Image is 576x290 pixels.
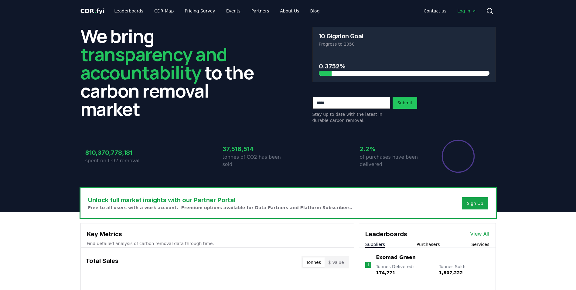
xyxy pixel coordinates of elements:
p: Progress to 2050 [319,41,489,47]
span: transparency and accountability [80,42,227,85]
h2: We bring to the carbon removal market [80,27,264,118]
a: Contact us [419,5,451,16]
h3: Unlock full market insights with our Partner Portal [88,195,353,205]
button: Tonnes [303,257,325,267]
a: Blog [305,5,325,16]
a: About Us [275,5,304,16]
h3: 10 Gigaton Goal [319,33,363,39]
h3: Key Metrics [87,230,348,239]
button: Services [471,241,489,247]
a: Exomad Green [376,254,416,261]
h3: 37,518,514 [223,144,288,154]
p: Tonnes Sold : [439,264,489,276]
a: View All [470,230,489,238]
button: Submit [393,97,418,109]
a: CDR Map [149,5,179,16]
button: Sign Up [462,197,488,209]
span: 174,771 [376,270,395,275]
nav: Main [419,5,481,16]
nav: Main [109,5,324,16]
p: Free to all users with a work account. Premium options available for Data Partners and Platform S... [88,205,353,211]
a: Sign Up [467,200,483,206]
p: of purchases have been delivered [360,154,425,168]
span: 1,807,222 [439,270,463,275]
p: Find detailed analysis of carbon removal data through time. [87,240,348,247]
h3: Leaderboards [365,230,407,239]
p: tonnes of CO2 has been sold [223,154,288,168]
a: CDR.fyi [80,7,105,15]
div: Percentage of sales delivered [441,139,475,173]
a: Log in [452,5,481,16]
span: . [94,7,96,15]
button: Purchasers [417,241,440,247]
p: Stay up to date with the latest in durable carbon removal. [312,111,390,123]
h3: 2.2% [360,144,425,154]
button: Suppliers [365,241,385,247]
a: Partners [247,5,274,16]
span: CDR fyi [80,7,105,15]
a: Events [221,5,245,16]
p: spent on CO2 removal [85,157,151,164]
a: Leaderboards [109,5,148,16]
h3: 0.3752% [319,62,489,71]
p: 1 [366,261,370,268]
h3: Total Sales [86,256,118,268]
p: Tonnes Delivered : [376,264,433,276]
h3: $10,370,778,181 [85,148,151,157]
span: Log in [457,8,476,14]
button: $ Value [325,257,348,267]
a: Pricing Survey [180,5,220,16]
